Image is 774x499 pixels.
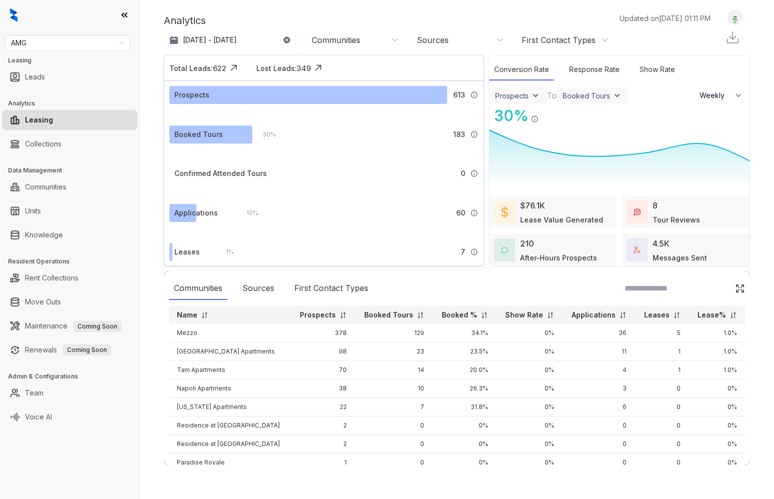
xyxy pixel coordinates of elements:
[25,340,111,360] a: RenewalsComing Soon
[547,89,557,101] div: To
[290,361,355,379] td: 70
[653,199,658,211] div: 8
[635,379,688,398] td: 0
[25,177,66,197] a: Communities
[237,277,279,300] div: Sources
[174,207,218,218] div: Applications
[8,166,139,175] h3: Data Management
[496,379,563,398] td: 0%
[174,129,223,140] div: Booked Tours
[644,310,670,320] p: Leases
[520,237,534,249] div: 210
[470,248,478,256] img: Info
[501,206,508,218] img: LeaseValue
[25,268,78,288] a: Rent Collections
[8,372,139,381] h3: Admin & Configurations
[505,310,543,320] p: Show Rate
[169,277,227,300] div: Communities
[290,324,355,342] td: 378
[183,35,237,45] p: [DATE] - [DATE]
[174,89,209,100] div: Prospects
[2,110,137,130] li: Leasing
[2,407,137,427] li: Voice AI
[25,292,61,312] a: Move Outs
[169,379,290,398] td: Napoli Apartments
[417,34,449,45] div: Sources
[25,407,52,427] a: Voice AI
[481,311,488,319] img: sorting
[417,311,424,319] img: sorting
[25,134,61,154] a: Collections
[2,340,137,360] li: Renewals
[562,361,635,379] td: 4
[432,435,496,453] td: 0%
[453,129,465,140] span: 183
[290,435,355,453] td: 2
[495,91,529,100] div: Prospects
[432,398,496,416] td: 31.8%
[73,321,121,332] span: Coming Soon
[174,168,267,179] div: Confirmed Attended Tours
[496,324,563,342] td: 0%
[432,379,496,398] td: 26.3%
[236,207,258,218] div: 10 %
[169,435,290,453] td: Residence at [GEOGRAPHIC_DATA]
[634,246,641,253] img: TotalFum
[496,342,563,361] td: 0%
[547,311,554,319] img: sorting
[290,398,355,416] td: 22
[289,277,373,300] div: First Contact Types
[252,129,276,140] div: 30 %
[725,30,740,45] img: Download
[442,310,477,320] p: Booked %
[8,99,139,108] h3: Analytics
[619,311,627,319] img: sorting
[2,134,137,154] li: Collections
[461,246,465,257] span: 7
[164,31,299,49] button: [DATE] - [DATE]
[562,342,635,361] td: 11
[694,86,750,104] button: Weekly
[432,361,496,379] td: 20.0%
[620,13,711,23] p: Updated on [DATE] 01:11 PM
[290,453,355,472] td: 1
[562,435,635,453] td: 0
[169,342,290,361] td: [GEOGRAPHIC_DATA] Apartments
[25,110,53,130] a: Leasing
[432,453,496,472] td: 0%
[25,383,43,403] a: Team
[355,416,432,435] td: 0
[2,268,137,288] li: Rent Collections
[2,316,137,336] li: Maintenance
[355,361,432,379] td: 14
[714,284,723,292] img: SearchIcon
[470,91,478,99] img: Info
[311,60,326,75] img: Click Icon
[520,199,545,211] div: $76.1K
[689,453,745,472] td: 0%
[520,252,597,263] div: After-Hours Prospects
[520,214,603,225] div: Lease Value Generated
[689,379,745,398] td: 0%
[256,63,311,73] div: Lost Leads: 349
[689,416,745,435] td: 0%
[432,324,496,342] td: 34.1%
[635,342,688,361] td: 1
[635,59,680,80] div: Show Rate
[169,63,226,73] div: Total Leads: 622
[177,310,197,320] p: Name
[25,225,63,245] a: Knowledge
[496,361,563,379] td: 0%
[562,416,635,435] td: 0
[11,35,124,50] span: AMG
[635,324,688,342] td: 5
[355,453,432,472] td: 0
[698,310,726,320] p: Lease%
[635,398,688,416] td: 0
[453,89,465,100] span: 613
[169,416,290,435] td: Residence at [GEOGRAPHIC_DATA]
[689,324,745,342] td: 1.0%
[2,383,137,403] li: Team
[653,214,700,225] div: Tour Reviews
[2,67,137,87] li: Leads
